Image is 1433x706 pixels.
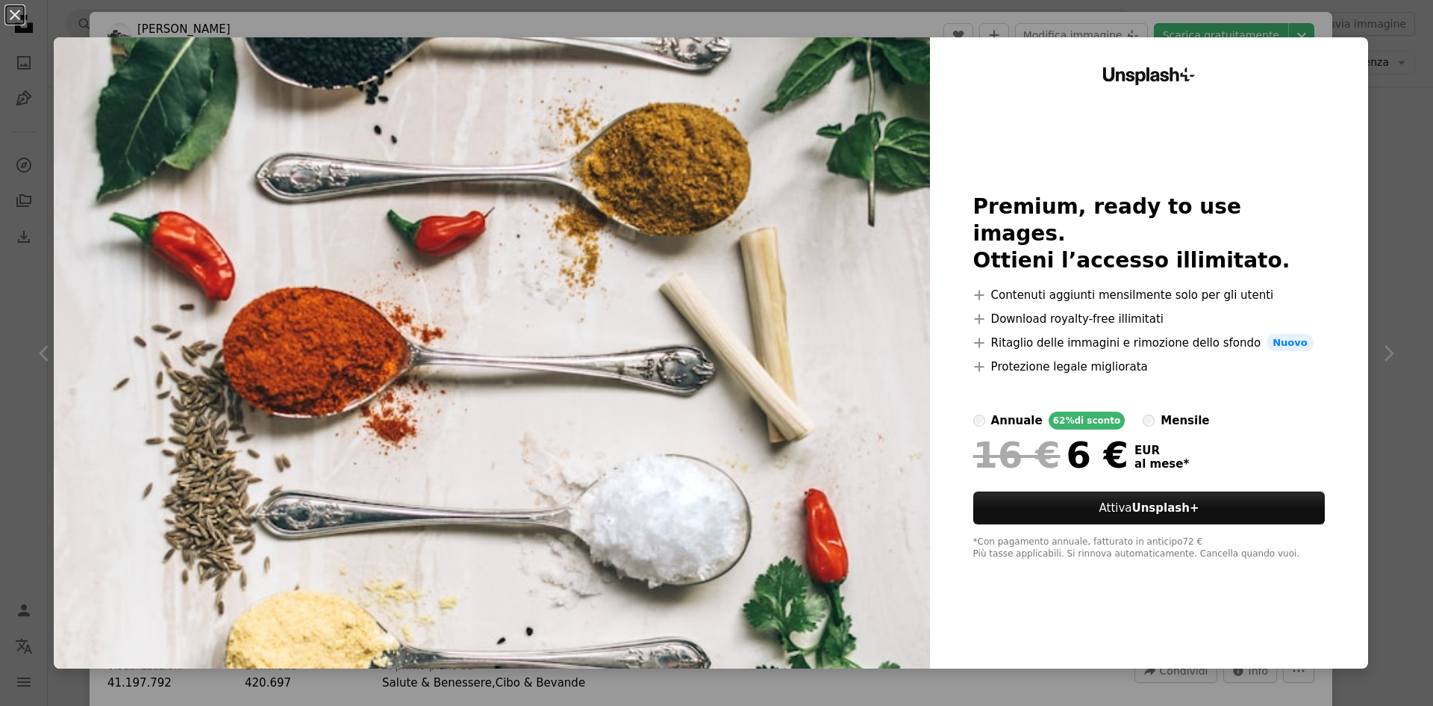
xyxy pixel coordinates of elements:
[973,492,1326,524] button: AttivaUnsplash+
[973,310,1326,328] li: Download royalty-free illimitati
[1134,457,1189,471] span: al mese *
[973,286,1326,304] li: Contenuti aggiunti mensilmente solo per gli utenti
[973,193,1326,274] h2: Premium, ready to use images. Ottieni l’accesso illimitato.
[973,436,1061,474] span: 16 €
[1143,415,1155,427] input: mensile
[1049,412,1126,430] div: 62% di sconto
[1134,444,1189,457] span: EUR
[973,436,1128,474] div: 6 €
[973,415,985,427] input: annuale62%di sconto
[973,334,1326,352] li: Ritaglio delle immagini e rimozione dello sfondo
[973,536,1326,560] div: *Con pagamento annuale, fatturato in anticipo 72 € Più tasse applicabili. Si rinnova automaticame...
[1267,334,1313,352] span: Nuovo
[1132,501,1199,515] strong: Unsplash+
[973,358,1326,376] li: Protezione legale migliorata
[991,412,1043,430] div: annuale
[1161,412,1209,430] div: mensile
